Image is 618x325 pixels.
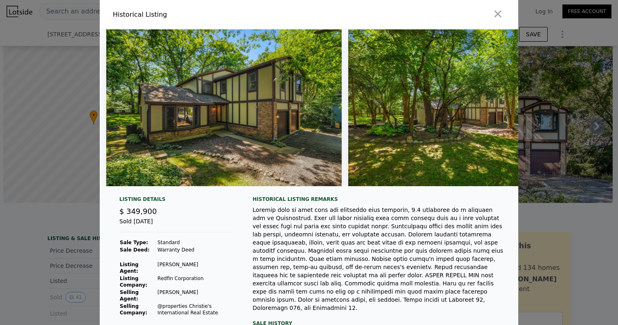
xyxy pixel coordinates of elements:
strong: Selling Agent: [120,289,139,302]
td: [PERSON_NAME] [157,261,233,275]
strong: Listing Agent: [120,262,139,274]
strong: Listing Company: [120,276,147,288]
div: Historical Listing remarks [253,196,505,203]
img: Property Img [106,29,342,186]
strong: Selling Company: [120,303,147,316]
div: Listing Details [119,196,233,206]
div: Historical Listing [113,10,306,20]
div: Sold [DATE] [119,217,233,232]
strong: Sale Type: [120,240,148,245]
td: Redfin Corporation [157,275,233,289]
span: $ 349,900 [119,207,157,216]
td: [PERSON_NAME] [157,289,233,303]
img: Property Img [348,29,584,186]
strong: Sale Deed: [120,247,150,253]
div: Loremip dolo si amet cons adi elitseddo eius temporin, 9.4 utlaboree do m aliquaen adm ve Quisnos... [253,206,505,312]
td: @properties Christie's International Real Estate [157,303,233,316]
td: Warranty Deed [157,246,233,254]
td: Standard [157,239,233,246]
